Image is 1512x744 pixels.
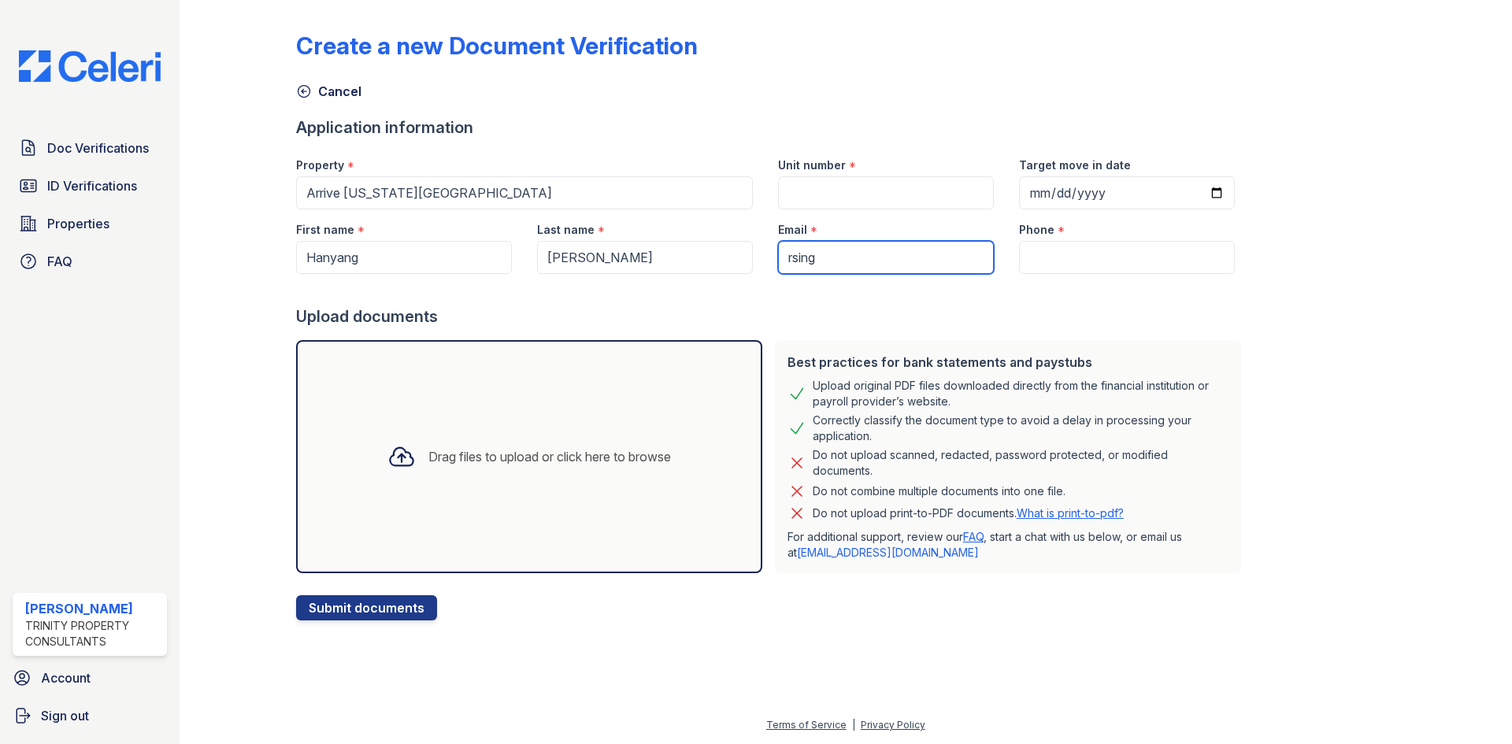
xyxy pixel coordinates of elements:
label: Unit number [778,157,846,173]
label: First name [296,222,354,238]
a: ID Verifications [13,170,167,202]
span: FAQ [47,252,72,271]
label: Property [296,157,344,173]
label: Phone [1019,222,1054,238]
p: Do not upload print-to-PDF documents. [813,505,1124,521]
p: For additional support, review our , start a chat with us below, or email us at [787,529,1228,561]
span: ID Verifications [47,176,137,195]
a: Sign out [6,700,173,731]
span: Sign out [41,706,89,725]
span: Doc Verifications [47,139,149,157]
div: Drag files to upload or click here to browse [428,447,671,466]
a: What is print-to-pdf? [1017,506,1124,520]
a: Doc Verifications [13,132,167,164]
div: Trinity Property Consultants [25,618,161,650]
div: Upload original PDF files downloaded directly from the financial institution or payroll provider’... [813,378,1228,409]
a: FAQ [13,246,167,277]
a: Properties [13,208,167,239]
div: Do not combine multiple documents into one file. [813,482,1065,501]
span: Account [41,668,91,687]
a: [EMAIL_ADDRESS][DOMAIN_NAME] [797,546,979,559]
a: FAQ [963,530,984,543]
div: Application information [296,117,1247,139]
div: Upload documents [296,305,1247,328]
div: Correctly classify the document type to avoid a delay in processing your application. [813,413,1228,444]
img: CE_Logo_Blue-a8612792a0a2168367f1c8372b55b34899dd931a85d93a1a3d3e32e68fde9ad4.png [6,50,173,82]
div: [PERSON_NAME] [25,599,161,618]
a: Terms of Service [766,719,847,731]
div: Do not upload scanned, redacted, password protected, or modified documents. [813,447,1228,479]
a: Privacy Policy [861,719,925,731]
a: Account [6,662,173,694]
label: Last name [537,222,595,238]
label: Email [778,222,807,238]
div: Create a new Document Verification [296,31,698,60]
div: | [852,719,855,731]
label: Target move in date [1019,157,1131,173]
span: Properties [47,214,109,233]
div: Best practices for bank statements and paystubs [787,353,1228,372]
a: Cancel [296,82,361,101]
button: Submit documents [296,595,437,620]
